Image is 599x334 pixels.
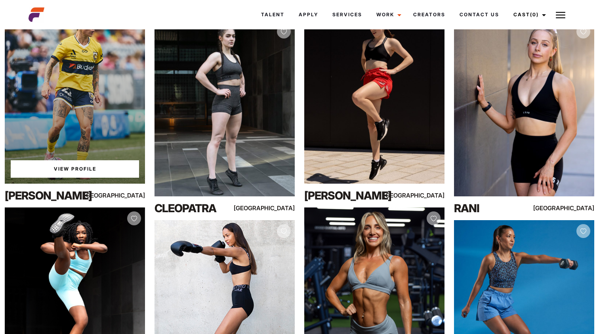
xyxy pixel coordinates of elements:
a: Contact Us [452,4,506,25]
a: Creators [406,4,452,25]
a: Services [325,4,369,25]
img: cropped-aefm-brand-fav-22-square.png [29,7,44,23]
span: (0) [530,12,539,17]
div: [PERSON_NAME] [5,188,89,203]
div: [GEOGRAPHIC_DATA] [403,190,444,200]
div: [GEOGRAPHIC_DATA] [552,203,594,213]
a: Work [369,4,406,25]
div: [GEOGRAPHIC_DATA] [103,190,145,200]
div: [GEOGRAPHIC_DATA] [253,203,295,213]
div: Cleopatra [155,200,238,216]
a: Apply [292,4,325,25]
img: Burger icon [556,10,565,20]
a: Cast(0) [506,4,551,25]
a: View Brooke N'sProfile [11,160,139,178]
div: Rani [454,200,538,216]
a: Talent [254,4,292,25]
div: [PERSON_NAME] [304,188,388,203]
